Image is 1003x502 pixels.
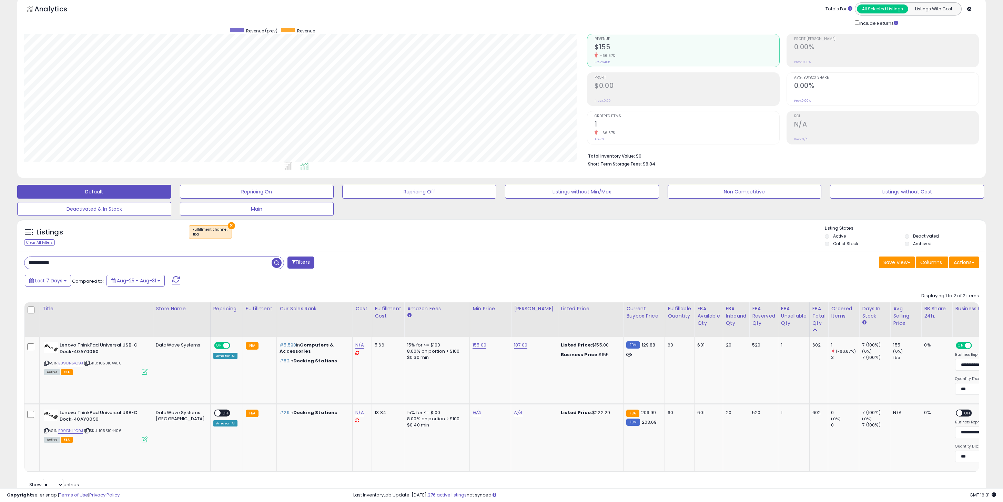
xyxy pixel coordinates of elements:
[61,437,73,443] span: FBA
[84,360,122,366] span: | SKU: 1053104406
[355,305,369,312] div: Cost
[831,342,859,348] div: 1
[60,342,143,357] b: Lenovo ThinkPad Universal USB-C Dock-40AY0090
[830,185,984,199] button: Listings without Cost
[35,277,62,284] span: Last 7 Days
[107,275,165,287] button: Aug-25 - Aug-31
[726,410,744,416] div: 20
[221,410,232,416] span: OFF
[44,342,58,353] img: 31rSOobJGTL._SL40_.jpg
[561,351,599,358] b: Business Price:
[561,409,592,416] b: Listed Price:
[913,241,932,247] label: Archived
[588,151,974,160] li: $0
[473,342,486,349] a: 155.00
[857,4,908,13] button: All Selected Listings
[37,228,63,237] h5: Listings
[246,342,259,350] small: FBA
[193,232,228,237] div: fba
[7,492,120,499] div: seller snap | |
[156,342,205,348] div: DataWave Systems
[794,99,811,103] small: Prev: 0.00%
[595,43,779,52] h2: $155
[862,349,872,354] small: (0%)
[668,305,691,320] div: Fulfillable Quantity
[156,305,207,312] div: Store Name
[213,420,237,426] div: Amazon AI
[407,422,464,428] div: $0.40 min
[916,257,948,268] button: Columns
[514,409,522,416] a: N/A
[228,222,235,229] button: ×
[794,82,979,91] h2: 0.00%
[862,410,890,416] div: 7 (100%)
[641,409,656,416] span: 209.99
[25,275,71,287] button: Last 7 Days
[561,342,618,348] div: $155.00
[595,37,779,41] span: Revenue
[117,277,156,284] span: Aug-25 - Aug-31
[293,358,337,364] span: Docking Stations
[375,410,399,416] div: 13.84
[920,259,942,266] span: Columns
[595,99,611,103] small: Prev: $0.00
[970,492,996,498] span: 2025-09-8 16:31 GMT
[794,60,811,64] small: Prev: 0.00%
[353,492,996,499] div: Last InventoryLab Update: [DATE], not synced.
[180,185,334,199] button: Repricing On
[893,410,916,416] div: N/A
[89,492,120,498] a: Privacy Policy
[781,410,804,416] div: 1
[643,161,655,167] span: $8.84
[280,410,347,416] p: in
[595,120,779,130] h2: 1
[879,257,915,268] button: Save View
[697,410,717,416] div: 601
[726,305,747,327] div: FBA inbound Qty
[862,354,890,361] div: 7 (100%)
[794,137,808,141] small: Prev: N/A
[505,185,659,199] button: Listings without Min/Max
[893,349,903,354] small: (0%)
[42,305,150,312] div: Title
[355,409,364,416] a: N/A
[626,410,639,417] small: FBA
[84,428,122,433] span: | SKU: 1053104406
[561,342,592,348] b: Listed Price:
[44,437,60,443] span: All listings currently available for purchase on Amazon
[229,343,240,349] span: OFF
[34,4,81,16] h5: Analytics
[812,342,823,348] div: 602
[473,409,481,416] a: N/A
[595,60,610,64] small: Prev: $465
[595,76,779,80] span: Profit
[24,239,55,246] div: Clear All Filters
[913,233,939,239] label: Deactivated
[668,410,689,416] div: 60
[193,227,228,237] span: Fulfillment channel :
[280,358,347,364] p: in
[921,293,979,299] div: Displaying 1 to 2 of 2 items
[908,4,959,13] button: Listings With Cost
[862,320,866,326] small: Days In Stock.
[812,305,825,327] div: FBA Total Qty
[180,202,334,216] button: Main
[514,305,555,312] div: [PERSON_NAME]
[862,305,887,320] div: Days In Stock
[642,419,657,425] span: 203.69
[473,305,508,312] div: Min Price
[280,342,334,354] span: Computers & Accessories
[280,342,347,354] p: in
[850,19,906,27] div: Include Returns
[58,360,83,366] a: B09DNL4C9J
[642,342,656,348] span: 129.88
[407,410,464,416] div: 15% for <= $100
[58,428,83,434] a: B09DNL4C9J
[831,422,859,428] div: 0
[407,305,467,312] div: Amazon Fees
[794,120,979,130] h2: N/A
[61,369,73,375] span: FBA
[831,354,859,361] div: 3
[514,342,527,349] a: 187.00
[825,6,852,12] div: Totals For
